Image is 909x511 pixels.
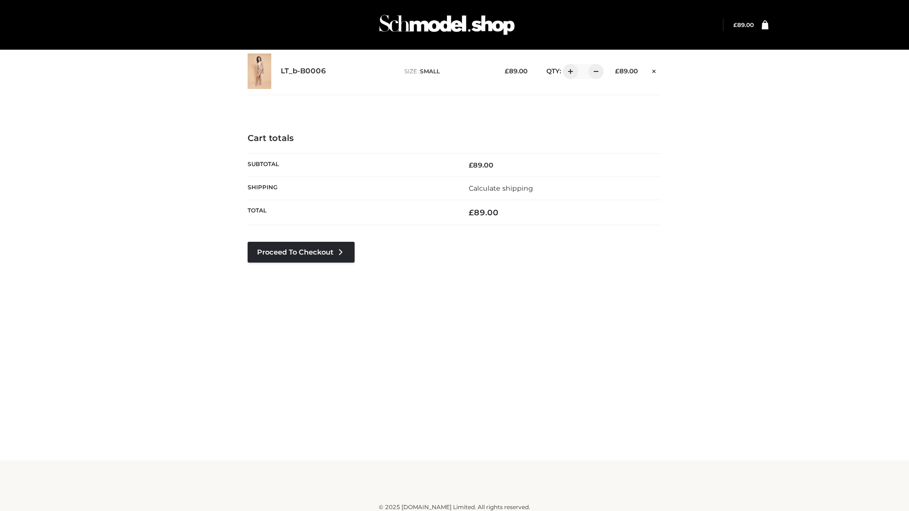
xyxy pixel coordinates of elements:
a: Remove this item [647,64,661,76]
span: £ [615,67,619,75]
th: Total [248,200,454,225]
a: Calculate shipping [469,184,533,193]
span: £ [733,21,737,28]
a: LT_b-B0006 [281,67,326,76]
img: Schmodel Admin 964 [376,6,518,44]
bdi: 89.00 [469,161,493,169]
div: QTY: [537,64,600,79]
span: £ [505,67,509,75]
span: £ [469,208,474,217]
span: £ [469,161,473,169]
a: £89.00 [733,21,754,28]
bdi: 89.00 [469,208,499,217]
bdi: 89.00 [505,67,527,75]
p: size : [404,67,490,76]
th: Subtotal [248,153,454,176]
bdi: 89.00 [615,67,638,75]
h4: Cart totals [248,133,661,144]
bdi: 89.00 [733,21,754,28]
span: SMALL [420,68,440,75]
th: Shipping [248,176,454,200]
a: Proceed to Checkout [248,242,355,263]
